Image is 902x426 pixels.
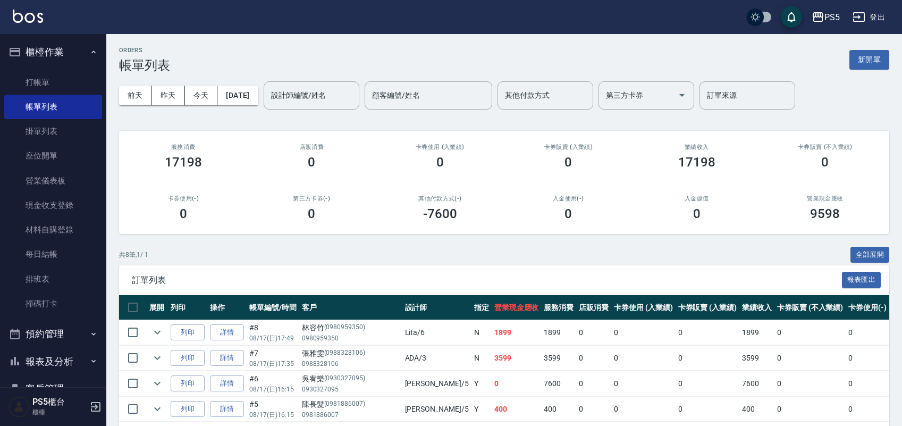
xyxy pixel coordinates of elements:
[423,206,457,221] h3: -7600
[739,371,774,396] td: 7600
[842,274,881,285] a: 報表匯出
[576,371,611,396] td: 0
[171,350,205,366] button: 列印
[846,371,889,396] td: 0
[260,195,364,202] h2: 第三方卡券(-)
[132,195,235,202] h2: 卡券使用(-)
[676,371,740,396] td: 0
[739,397,774,422] td: 400
[576,397,611,422] td: 0
[247,295,299,320] th: 帳單編號/時間
[4,144,102,168] a: 座位開單
[842,272,881,288] button: 報表匯出
[132,275,842,286] span: 訂單列表
[4,70,102,95] a: 打帳單
[4,218,102,242] a: 材料自購登錄
[849,50,889,70] button: 新開單
[247,346,299,371] td: #7
[611,371,676,396] td: 0
[492,295,542,320] th: 營業現金應收
[492,397,542,422] td: 400
[492,371,542,396] td: 0
[4,348,102,375] button: 報表及分析
[210,324,244,341] a: 詳情
[807,6,844,28] button: PS5
[611,346,676,371] td: 0
[541,371,576,396] td: 7600
[492,320,542,345] td: 1899
[302,348,400,359] div: 張雅雯
[324,348,366,359] p: (0988328106)
[152,86,185,105] button: 昨天
[32,397,87,407] h5: PS5櫃台
[119,58,170,73] h3: 帳單列表
[4,95,102,119] a: 帳單列表
[611,320,676,345] td: 0
[471,346,492,371] td: N
[676,320,740,345] td: 0
[846,397,889,422] td: 0
[249,359,297,369] p: 08/17 (日) 17:35
[576,346,611,371] td: 0
[308,206,315,221] h3: 0
[4,169,102,193] a: 營業儀表板
[4,375,102,403] button: 客戶管理
[119,47,170,54] h2: ORDERS
[781,6,802,28] button: save
[32,407,87,417] p: 櫃檯
[247,320,299,345] td: #8
[302,359,400,369] p: 0988328106
[168,295,207,320] th: 列印
[774,397,846,422] td: 0
[774,320,846,345] td: 0
[185,86,218,105] button: 今天
[471,320,492,345] td: N
[564,155,572,170] h3: 0
[147,295,168,320] th: 展開
[324,322,366,333] p: (0980959350)
[249,410,297,420] p: 08/17 (日) 16:15
[149,324,165,340] button: expand row
[149,375,165,391] button: expand row
[308,155,315,170] h3: 0
[541,320,576,345] td: 1899
[693,206,701,221] h3: 0
[824,11,840,24] div: PS5
[576,320,611,345] td: 0
[324,399,366,410] p: (0981886007)
[4,267,102,291] a: 排班表
[821,155,829,170] h3: 0
[676,346,740,371] td: 0
[402,371,471,396] td: [PERSON_NAME] /5
[739,320,774,345] td: 1899
[249,385,297,394] p: 08/17 (日) 16:15
[774,195,877,202] h2: 營業現金應收
[207,295,247,320] th: 操作
[249,333,297,343] p: 08/17 (日) 17:49
[210,401,244,417] a: 詳情
[132,144,235,151] h3: 服務消費
[611,295,676,320] th: 卡券使用 (入業績)
[149,401,165,417] button: expand row
[210,350,244,366] a: 詳情
[4,193,102,218] a: 現金收支登錄
[4,38,102,66] button: 櫃檯作業
[673,87,690,104] button: Open
[676,295,740,320] th: 卡券販賣 (入業績)
[774,144,877,151] h2: 卡券販賣 (不入業績)
[402,346,471,371] td: ADA /3
[389,195,492,202] h2: 其他付款方式(-)
[676,397,740,422] td: 0
[13,10,43,23] img: Logo
[9,396,30,417] img: Person
[541,295,576,320] th: 服務消費
[149,350,165,366] button: expand row
[846,346,889,371] td: 0
[846,295,889,320] th: 卡券使用(-)
[774,346,846,371] td: 0
[302,322,400,333] div: 林容竹
[402,320,471,345] td: Lita /6
[645,144,748,151] h2: 業績收入
[492,346,542,371] td: 3599
[302,373,400,385] div: 吳宥樂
